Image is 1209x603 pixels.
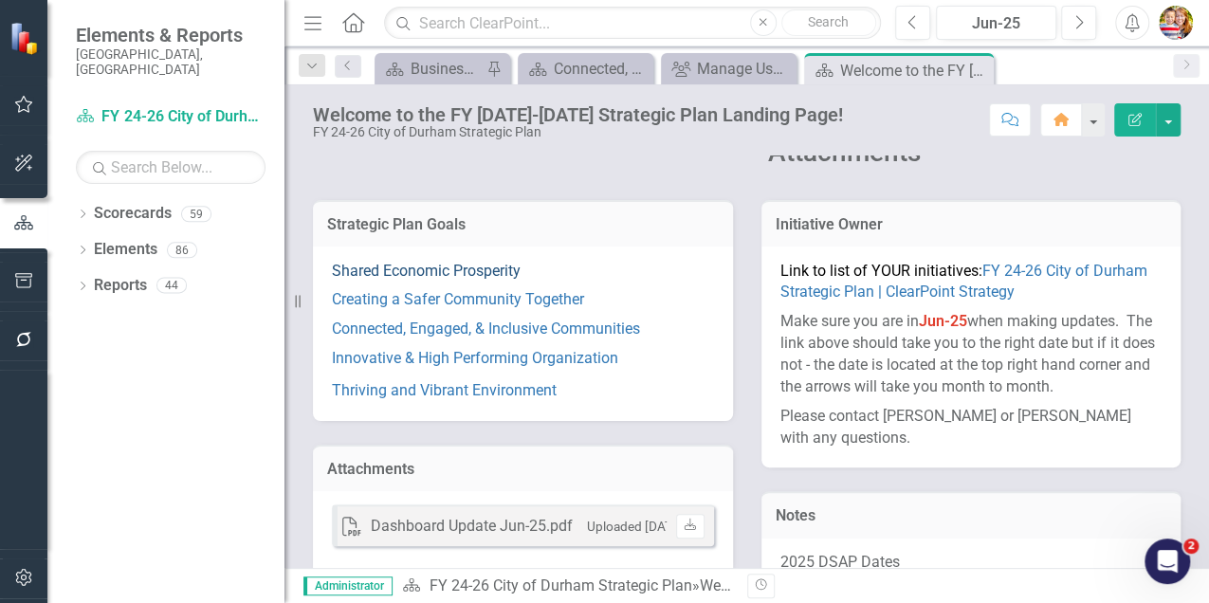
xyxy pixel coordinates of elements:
[697,57,792,81] div: Manage Users
[332,349,618,367] a: Innovative & High Performing Organization
[313,104,843,125] div: Welcome to the FY [DATE]-[DATE] Strategic Plan Landing Page!
[780,402,1163,449] p: Please contact [PERSON_NAME] or [PERSON_NAME] with any questions.
[666,57,792,81] a: Manage Users
[76,24,266,46] span: Elements & Reports
[554,57,649,81] div: Connected, Engaged, & Inclusive Communities
[1183,539,1199,554] span: 2
[181,206,211,222] div: 59
[776,216,1167,233] h3: Initiative Owner
[384,7,880,40] input: Search ClearPoint...
[840,59,989,82] div: Welcome to the FY [DATE]-[DATE] Strategic Plan Landing Page!
[1145,539,1190,584] iframe: Intercom live chat
[94,275,147,297] a: Reports
[94,203,172,225] a: Scorecards
[936,6,1057,40] button: Jun-25
[371,516,573,538] div: Dashboard Update Jun-25.pdf
[780,307,1163,401] p: Make sure you are in when making updates. The link above should take you to the right date but if...
[429,576,691,594] a: FY 24-26 City of Durham Strategic Plan
[776,507,1167,524] h3: Notes
[332,290,584,308] a: Creating a Safer Community Together
[522,57,649,81] a: Connected, Engaged, & Inclusive Communities
[379,57,482,81] a: Business Plan Status Update
[332,381,557,399] a: Thriving and Vibrant Environment
[1159,6,1193,40] img: Shari Metcalfe
[303,576,393,595] span: Administrator
[411,57,482,81] div: Business Plan Status Update
[9,20,45,56] img: ClearPoint Strategy
[167,242,197,258] div: 86
[808,14,849,29] span: Search
[76,106,266,128] a: FY 24-26 City of Durham Strategic Plan
[332,262,521,280] a: Shared Economic Prosperity
[780,262,1147,301] span: Link to list of YOUR initiatives:
[76,151,266,184] input: Search Below...
[943,12,1051,35] div: Jun-25
[327,216,719,233] h3: Strategic Plan Goals
[402,576,732,597] div: »
[587,519,735,534] small: Uploaded [DATE] 9:10 AM
[919,312,967,330] strong: Jun-25
[780,553,900,571] u: 2025 DSAP Dates
[332,320,640,338] a: Connected, Engaged, & Inclusive Communities
[76,46,266,78] small: [GEOGRAPHIC_DATA], [GEOGRAPHIC_DATA]
[94,239,157,261] a: Elements
[156,278,187,294] div: 44
[313,125,843,139] div: FY 24-26 City of Durham Strategic Plan
[327,461,719,478] h3: Attachments
[781,9,876,36] button: Search
[699,576,1119,594] div: Welcome to the FY [DATE]-[DATE] Strategic Plan Landing Page!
